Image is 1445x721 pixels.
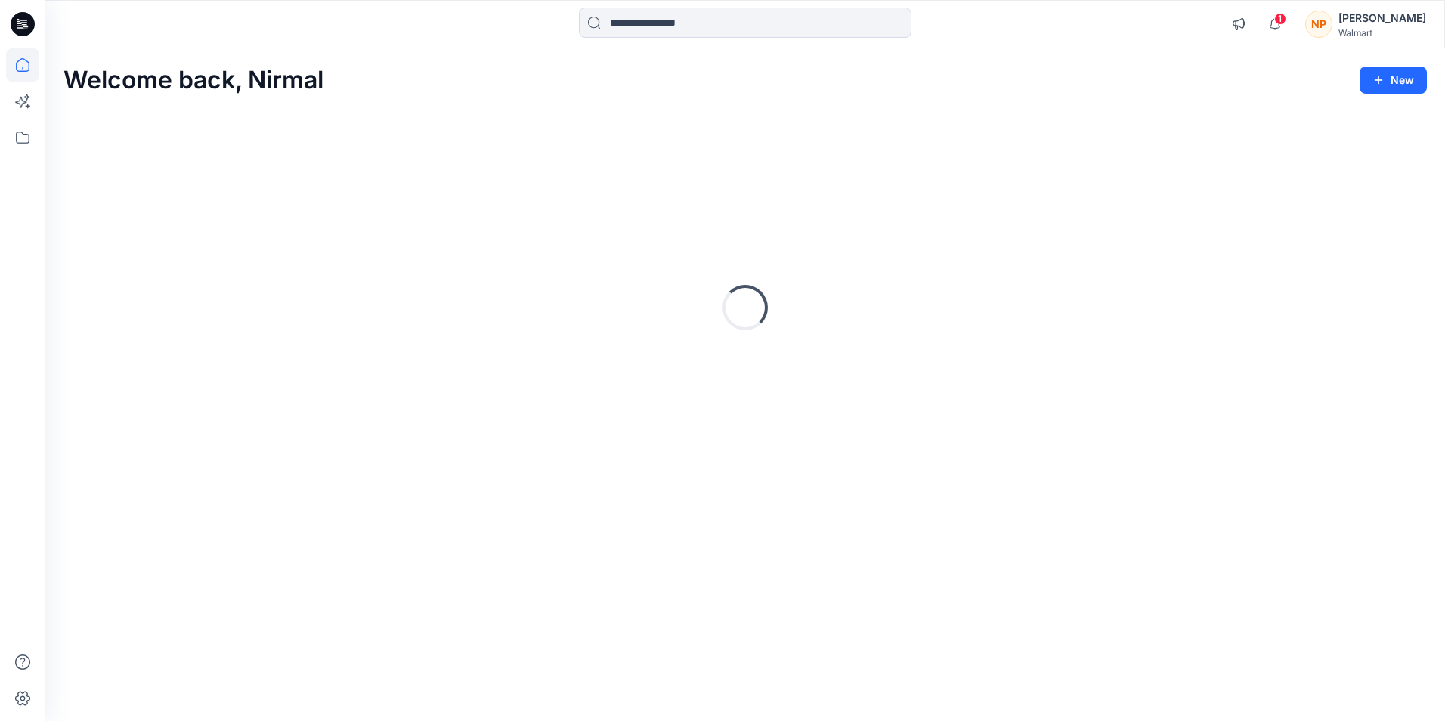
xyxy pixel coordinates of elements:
div: [PERSON_NAME] [1338,9,1426,27]
h2: Welcome back, Nirmal [63,67,323,94]
button: New [1360,67,1427,94]
span: 1 [1274,13,1286,25]
div: NP [1305,11,1332,38]
div: Walmart [1338,27,1426,39]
